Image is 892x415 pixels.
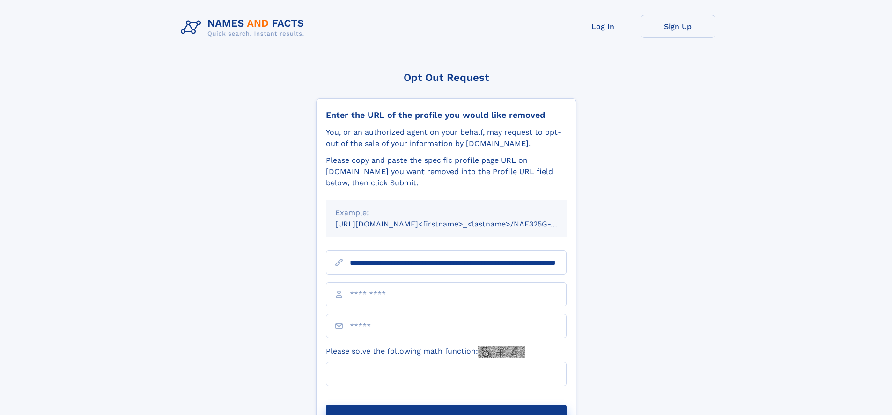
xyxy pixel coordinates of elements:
[326,127,567,149] div: You, or an authorized agent on your behalf, may request to opt-out of the sale of your informatio...
[177,15,312,40] img: Logo Names and Facts
[335,207,557,218] div: Example:
[641,15,715,38] a: Sign Up
[335,219,584,228] small: [URL][DOMAIN_NAME]<firstname>_<lastname>/NAF325G-xxxxxxxx
[316,72,576,83] div: Opt Out Request
[566,15,641,38] a: Log In
[326,346,525,358] label: Please solve the following math function:
[326,110,567,120] div: Enter the URL of the profile you would like removed
[326,155,567,189] div: Please copy and paste the specific profile page URL on [DOMAIN_NAME] you want removed into the Pr...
